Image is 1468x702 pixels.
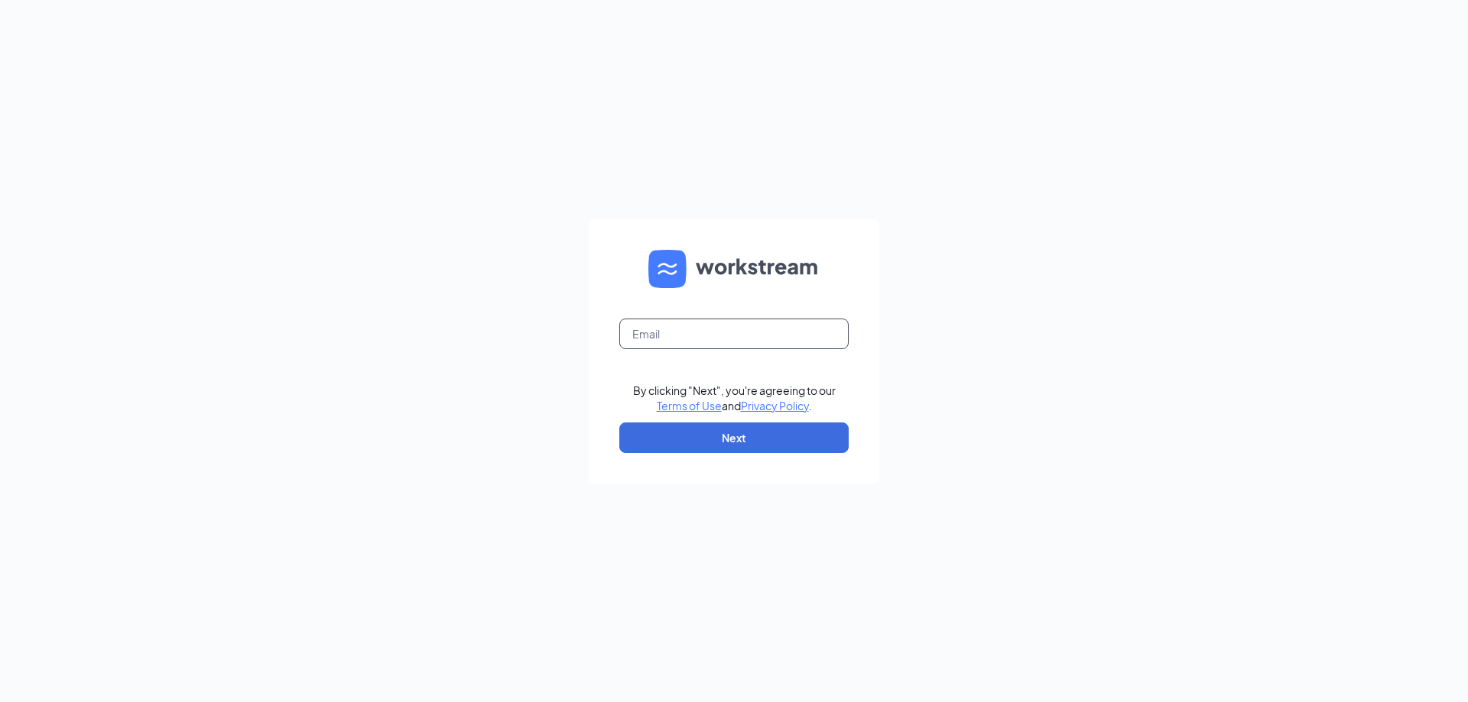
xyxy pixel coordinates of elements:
img: WS logo and Workstream text [648,250,820,288]
div: By clicking "Next", you're agreeing to our and . [633,383,836,413]
a: Privacy Policy [741,399,809,412]
a: Terms of Use [657,399,722,412]
button: Next [619,422,849,453]
input: Email [619,319,849,349]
